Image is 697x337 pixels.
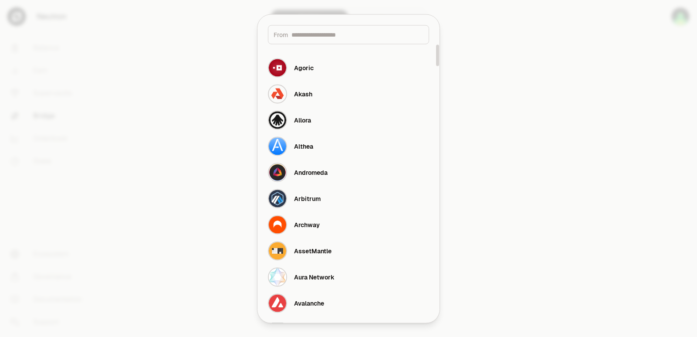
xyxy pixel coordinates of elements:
[294,299,324,307] div: Avalanche
[294,246,332,255] div: AssetMantle
[263,133,434,159] button: Althea LogoAlthea
[294,63,314,72] div: Agoric
[263,185,434,211] button: Arbitrum LogoArbitrum
[263,107,434,133] button: Allora LogoAllora
[274,30,288,39] span: From
[268,58,287,77] img: Agoric Logo
[268,84,287,103] img: Akash Logo
[294,142,313,150] div: Althea
[263,54,434,81] button: Agoric LogoAgoric
[294,194,321,203] div: Arbitrum
[263,238,434,264] button: AssetMantle LogoAssetMantle
[263,159,434,185] button: Andromeda LogoAndromeda
[268,110,287,129] img: Allora Logo
[294,272,335,281] div: Aura Network
[263,211,434,238] button: Archway LogoArchway
[263,290,434,316] button: Avalanche LogoAvalanche
[268,241,287,260] img: AssetMantle Logo
[294,168,328,177] div: Andromeda
[294,116,311,124] div: Allora
[263,81,434,107] button: Akash LogoAkash
[268,163,287,182] img: Andromeda Logo
[294,220,320,229] div: Archway
[294,89,312,98] div: Akash
[263,264,434,290] button: Aura Network LogoAura Network
[268,189,287,208] img: Arbitrum Logo
[268,136,287,156] img: Althea Logo
[268,215,287,234] img: Archway Logo
[268,267,287,286] img: Aura Network Logo
[268,293,287,313] img: Avalanche Logo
